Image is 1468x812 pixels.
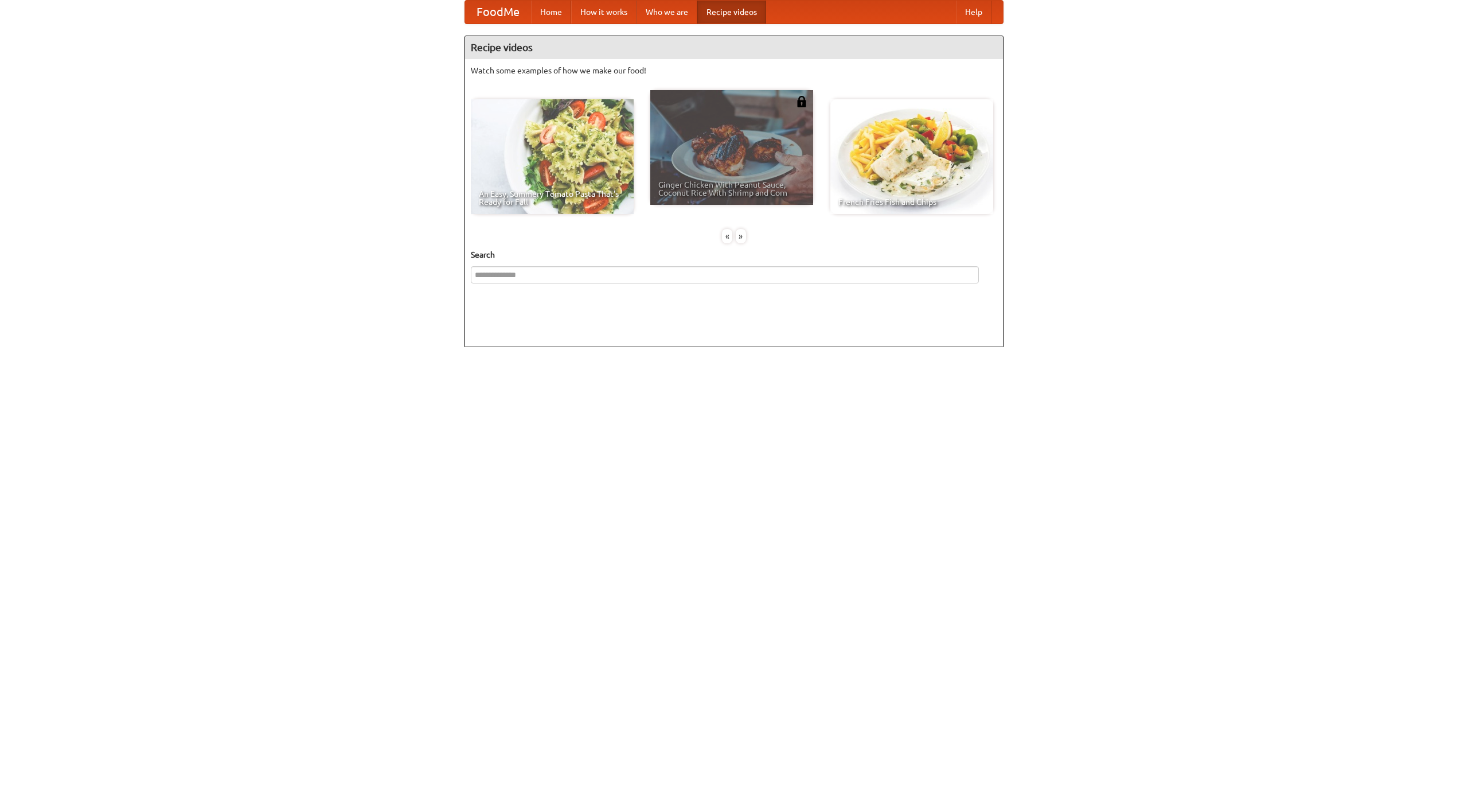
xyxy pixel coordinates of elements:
[471,99,634,214] a: An Easy, Summery Tomato Pasta That's Ready for Fall
[637,1,697,24] a: Who we are
[838,198,985,206] span: French Fries Fish and Chips
[471,249,997,261] h5: Search
[697,1,766,24] a: Recipe videos
[471,65,997,76] p: Watch some examples of how we make our food!
[465,36,1003,59] h4: Recipe videos
[571,1,637,24] a: How it works
[796,96,807,107] img: 483408.png
[531,1,571,24] a: Home
[479,190,626,206] span: An Easy, Summery Tomato Pasta That's Ready for Fall
[830,99,993,214] a: French Fries Fish and Chips
[956,1,991,24] a: Help
[465,1,531,24] a: FoodMe
[722,229,732,243] div: «
[736,229,746,243] div: »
